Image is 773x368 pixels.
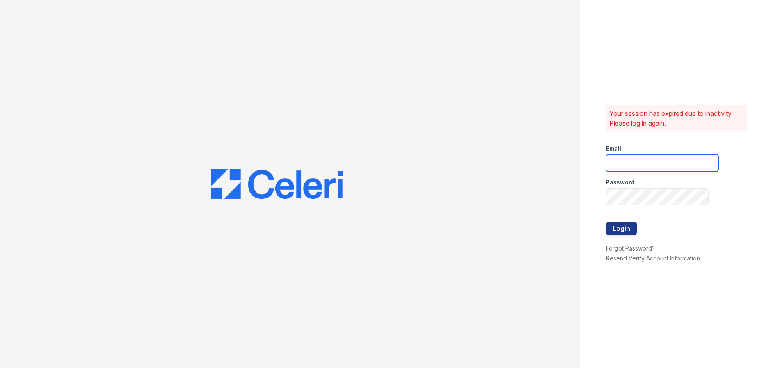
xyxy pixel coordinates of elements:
label: Email [606,145,621,153]
button: Login [606,222,637,235]
img: CE_Logo_Blue-a8612792a0a2168367f1c8372b55b34899dd931a85d93a1a3d3e32e68fde9ad4.png [211,169,343,199]
label: Password [606,178,635,186]
p: Your session has expired due to inactivity. Please log in again. [609,108,743,128]
a: Resend Verify Account Information [606,255,700,262]
a: Forgot Password? [606,245,655,252]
